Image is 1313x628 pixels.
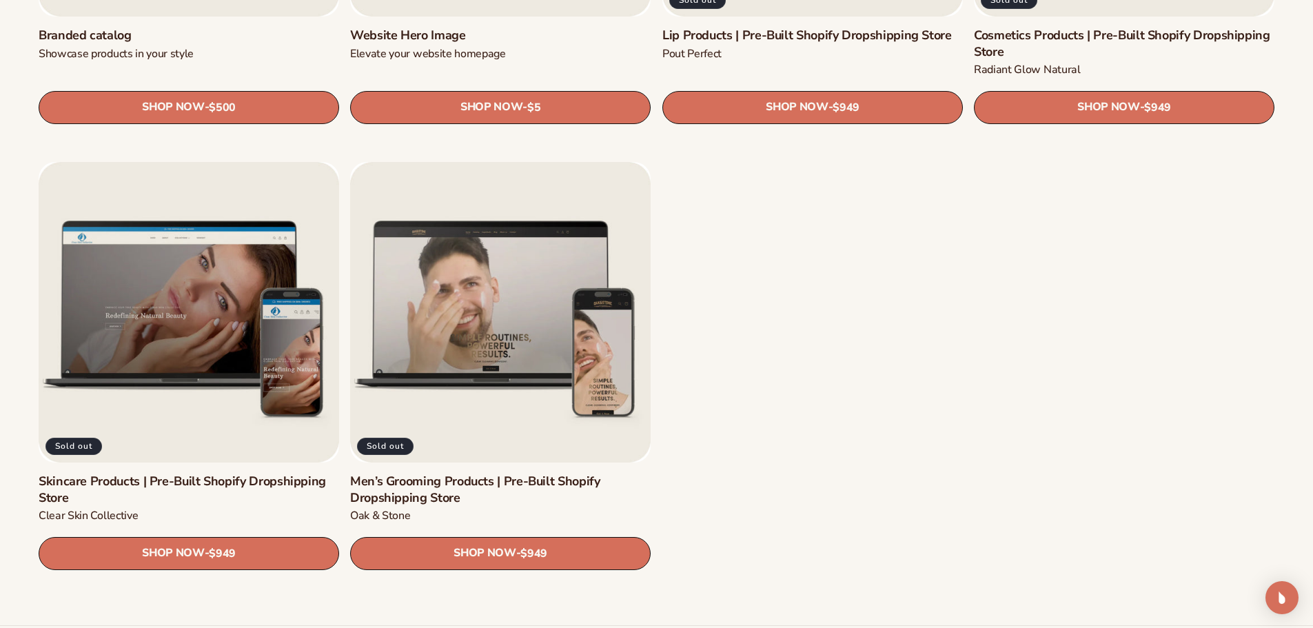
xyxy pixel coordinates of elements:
a: Lip Products | Pre-Built Shopify Dropshipping Store [662,28,963,43]
span: $949 [209,547,236,560]
a: Men’s Grooming Products | Pre-Built Shopify Dropshipping Store [350,474,651,507]
span: SHOP NOW [142,547,204,560]
a: Branded catalog [39,28,339,43]
a: SHOP NOW- $949 [39,537,339,570]
a: Website Hero Image [350,28,651,43]
a: SHOP NOW- $949 [974,90,1274,123]
a: SHOP NOW- $5 [350,90,651,123]
a: Cosmetics Products | Pre-Built Shopify Dropshipping Store [974,28,1274,60]
span: SHOP NOW [460,101,522,114]
span: $5 [527,101,540,114]
span: SHOP NOW [1077,101,1139,114]
div: Open Intercom Messenger [1265,581,1299,614]
a: SHOP NOW- $949 [662,90,963,123]
span: SHOP NOW [142,101,204,114]
span: SHOP NOW [766,101,828,114]
a: SHOP NOW- $949 [350,537,651,570]
span: $949 [833,101,859,114]
span: $949 [1144,101,1171,114]
span: SHOP NOW [454,547,516,560]
a: Skincare Products | Pre-Built Shopify Dropshipping Store [39,474,339,507]
span: $949 [521,547,548,560]
a: SHOP NOW- $500 [39,90,339,123]
span: $500 [209,101,236,114]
